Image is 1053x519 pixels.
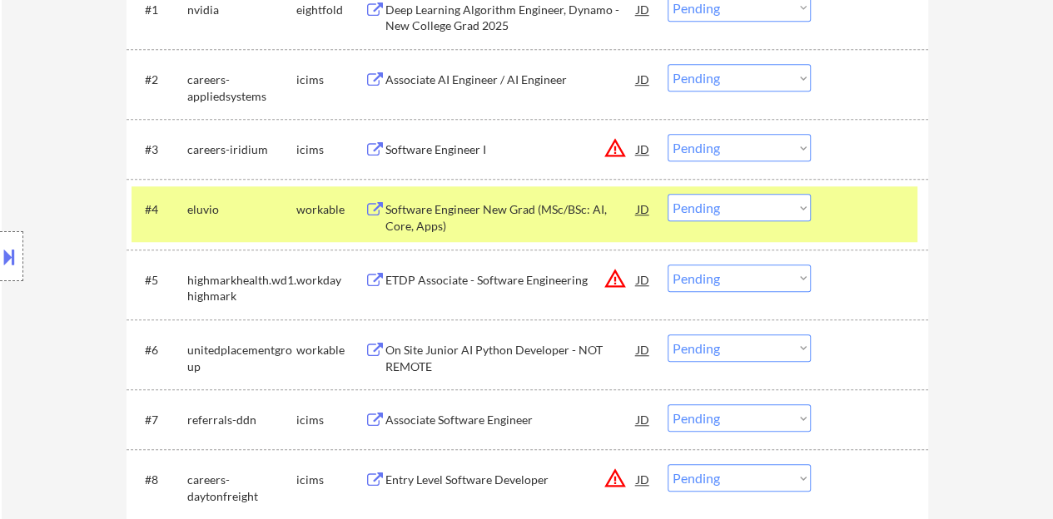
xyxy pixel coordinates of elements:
div: On Site Junior AI Python Developer - NOT REMOTE [385,342,637,374]
div: JD [635,134,652,164]
div: Software Engineer New Grad (MSc/BSc: AI, Core, Apps) [385,201,637,234]
div: #7 [145,412,174,428]
button: warning_amber [603,136,627,160]
div: JD [635,264,652,294]
div: Associate AI Engineer / AI Engineer [385,72,637,88]
div: JD [635,464,652,494]
button: warning_amber [603,267,627,290]
div: icims [296,72,365,88]
div: JD [635,404,652,434]
div: referrals-ddn [187,412,296,428]
div: JD [635,64,652,94]
div: Software Engineer I [385,141,637,158]
button: warning_amber [603,467,627,490]
div: careers-daytonfreight [187,472,296,504]
div: workable [296,342,365,358]
div: icims [296,472,365,488]
div: #2 [145,72,174,88]
div: ETDP Associate - Software Engineering [385,272,637,289]
div: Entry Level Software Developer [385,472,637,488]
div: eightfold [296,2,365,18]
div: JD [635,194,652,224]
div: #1 [145,2,174,18]
div: Associate Software Engineer [385,412,637,428]
div: icims [296,141,365,158]
div: Deep Learning Algorithm Engineer, Dynamo - New College Grad 2025 [385,2,637,34]
div: icims [296,412,365,428]
div: careers-appliedsystems [187,72,296,104]
div: workday [296,272,365,289]
div: #8 [145,472,174,488]
div: workable [296,201,365,218]
div: JD [635,334,652,364]
div: nvidia [187,2,296,18]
